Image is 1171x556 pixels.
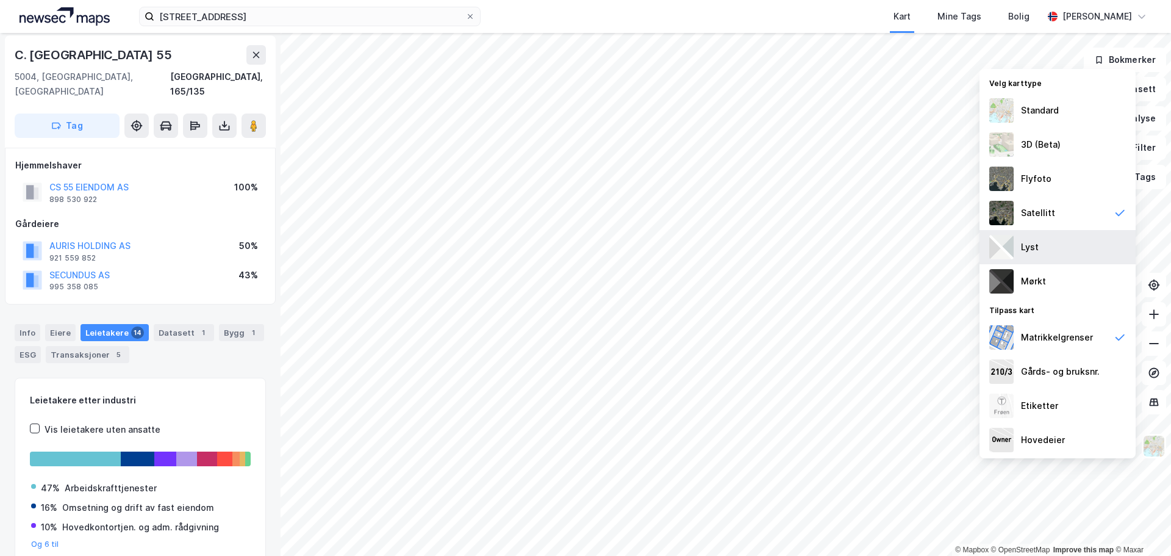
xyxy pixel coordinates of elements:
a: Improve this map [1053,546,1114,554]
input: Søk på adresse, matrikkel, gårdeiere, leietakere eller personer [154,7,465,26]
div: ESG [15,346,41,363]
a: OpenStreetMap [991,546,1050,554]
div: 1 [197,327,209,339]
div: Mine Tags [937,9,981,24]
div: Vis leietakere uten ansatte [45,422,160,437]
div: 921 559 852 [49,253,96,263]
div: Bygg [219,324,264,341]
div: Matrikkelgrenser [1021,330,1093,345]
div: 5004, [GEOGRAPHIC_DATA], [GEOGRAPHIC_DATA] [15,70,170,99]
div: Hjemmelshaver [15,158,265,173]
div: Arbeidskrafttjenester [65,481,157,496]
div: Hovedeier [1021,433,1065,447]
div: Tilpass kart [979,298,1136,320]
div: 3D (Beta) [1021,137,1061,152]
div: 898 530 922 [49,195,97,204]
div: 50% [239,239,258,253]
button: Bokmerker [1084,48,1166,72]
img: cadastreKeys.547ab17ec502f5a4ef2b.jpeg [989,359,1014,384]
div: Leietakere [81,324,149,341]
img: luj3wr1y2y3+OchiMxRmMxRlscgabnMEmZ7DJGWxyBpucwSZnsMkZbHIGm5zBJmewyRlscgabnMEmZ7DJGWxyBpucwSZnsMkZ... [989,235,1014,259]
div: Mørkt [1021,274,1046,289]
div: Standard [1021,103,1059,118]
div: 1 [247,327,259,339]
div: [PERSON_NAME] [1062,9,1132,24]
img: cadastreBorders.cfe08de4b5ddd52a10de.jpeg [989,325,1014,350]
img: Z [989,167,1014,191]
iframe: Chat Widget [1110,497,1171,556]
button: Filter [1108,135,1166,160]
div: Bolig [1008,9,1030,24]
div: Hovedkontortjen. og adm. rådgivning [62,520,219,535]
button: Og 6 til [31,540,59,549]
img: nCdM7BzjoCAAAAAElFTkSuQmCC [989,269,1014,294]
a: Mapbox [955,546,989,554]
img: Z [989,98,1014,123]
div: Gårdeiere [15,217,265,231]
img: Z [1142,435,1166,458]
button: Tag [15,114,120,138]
div: 10% [41,520,57,535]
div: 47% [41,481,60,496]
div: 16% [41,500,57,515]
img: Z [989,394,1014,418]
img: Z [989,132,1014,157]
div: Flyfoto [1021,171,1051,186]
img: logo.a4113a55bc3d86da70a041830d287a7e.svg [20,7,110,26]
div: 100% [234,180,258,195]
div: Etiketter [1021,399,1058,413]
div: 5 [112,348,124,361]
div: Datasett [154,324,214,341]
img: 9k= [989,201,1014,225]
div: Kontrollprogram for chat [1110,497,1171,556]
img: majorOwner.b5e170eddb5c04bfeeff.jpeg [989,428,1014,452]
div: Lyst [1021,240,1039,255]
div: 995 358 085 [49,282,98,292]
div: Kart [893,9,911,24]
div: 14 [131,327,144,339]
button: Tags [1109,165,1166,189]
div: Omsetning og drift av fast eiendom [62,500,214,515]
div: Info [15,324,40,341]
div: [GEOGRAPHIC_DATA], 165/135 [170,70,266,99]
div: Satellitt [1021,206,1055,220]
div: Transaksjoner [46,346,129,363]
div: Leietakere etter industri [30,393,251,408]
div: Velg karttype [979,71,1136,93]
div: Gårds- og bruksnr. [1021,364,1100,379]
div: Eiere [45,324,76,341]
div: 43% [238,268,258,283]
div: C. [GEOGRAPHIC_DATA] 55 [15,45,174,65]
